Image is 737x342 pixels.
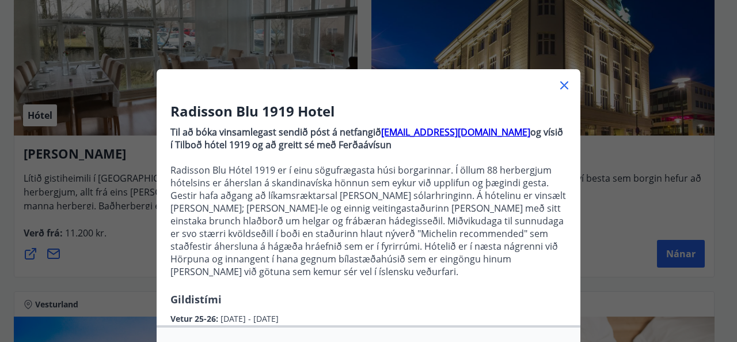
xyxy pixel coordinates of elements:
[170,102,567,121] h3: Radisson Blu 1919 Hotel
[170,126,381,138] strong: Til að bóka vinsamlegast sendið póst á netfangið
[170,164,567,278] p: Radisson Blu Hótel 1919 er í einu sögufrægasta húsi borgarinnar. Í öllum 88 herbergjum hótelsins ...
[381,126,530,138] a: [EMAIL_ADDRESS][DOMAIN_NAME]
[170,126,563,151] strong: og vísið í Tilboð hótel 1919 og að greitt sé með Ferðaávísun
[221,313,279,324] span: [DATE] - [DATE]
[170,313,221,324] span: Vetur 25-26 :
[170,292,222,306] span: Gildistími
